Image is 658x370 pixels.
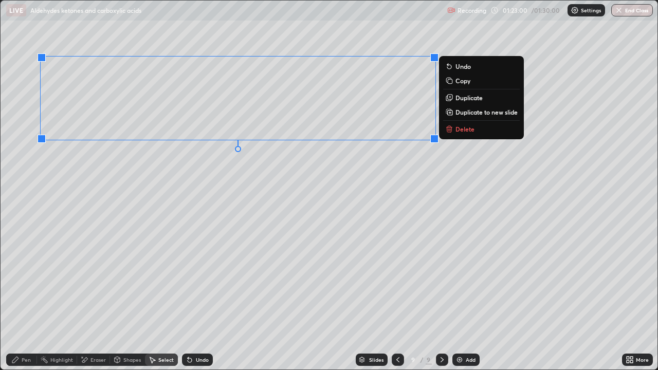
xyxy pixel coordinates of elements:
[421,357,424,363] div: /
[615,6,623,14] img: end-class-cross
[408,357,418,363] div: 9
[443,60,520,72] button: Undo
[443,106,520,118] button: Duplicate to new slide
[636,357,649,362] div: More
[9,6,23,14] p: LIVE
[123,357,141,362] div: Shapes
[571,6,579,14] img: class-settings-icons
[466,357,476,362] div: Add
[455,108,518,116] p: Duplicate to new slide
[443,123,520,135] button: Delete
[369,357,383,362] div: Slides
[455,356,464,364] img: add-slide-button
[458,7,486,14] p: Recording
[455,94,483,102] p: Duplicate
[30,6,141,14] p: Aldehydes ketones and carboxylic acids
[581,8,601,13] p: Settings
[447,6,455,14] img: recording.375f2c34.svg
[426,355,432,364] div: 9
[443,91,520,104] button: Duplicate
[611,4,653,16] button: End Class
[50,357,73,362] div: Highlight
[443,75,520,87] button: Copy
[90,357,106,362] div: Eraser
[158,357,174,362] div: Select
[455,125,474,133] p: Delete
[196,357,209,362] div: Undo
[22,357,31,362] div: Pen
[455,77,470,85] p: Copy
[455,62,471,70] p: Undo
